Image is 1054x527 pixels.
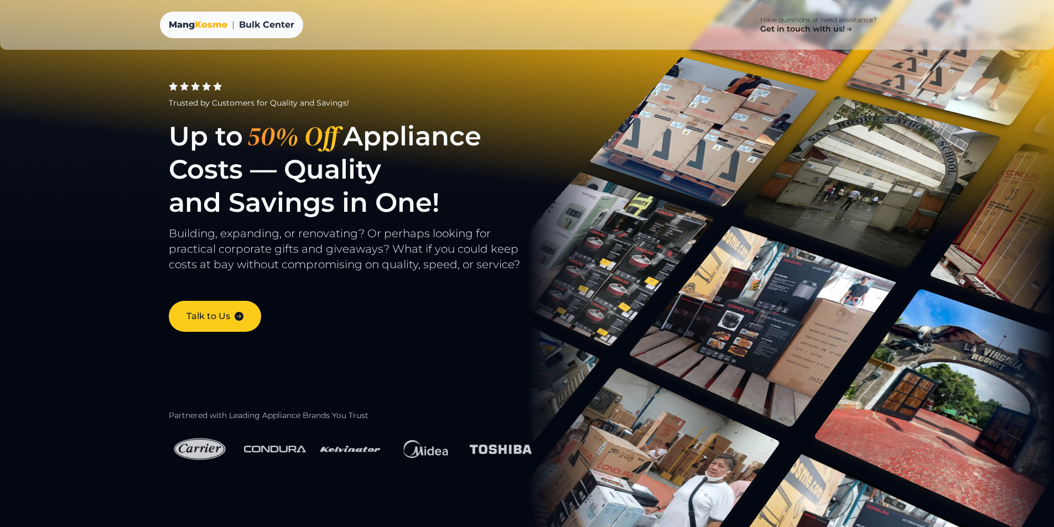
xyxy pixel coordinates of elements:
[169,301,261,332] a: Talk to Us
[169,430,231,468] img: Carrier Logo
[394,430,456,468] img: Midea Logo
[169,97,552,108] div: Trusted by Customers for Quality and Savings!
[244,439,306,459] img: Condura Logo
[169,411,552,421] h2: Partnered with Leading Appliance Brands You Trust
[470,438,532,461] img: Toshiba Logo
[169,119,552,219] h1: Up to Appliance Costs — Quality and Savings in One!
[239,18,294,32] span: Bulk Center
[195,19,227,30] span: Kosme
[169,18,227,32] div: Mang
[760,24,854,34] h4: Get in touch with us!
[743,9,895,41] a: Have questions or need assistance? Get in touch with us!
[169,226,552,283] p: Building, expanding, or renovating? Or perhaps looking for practical corporate gifts and giveaway...
[243,119,343,153] span: 50% Off
[760,15,877,24] p: Have questions or need assistance?
[169,18,227,32] a: MangKosme
[319,430,381,468] img: Kelvinator Logo
[232,18,235,32] span: |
